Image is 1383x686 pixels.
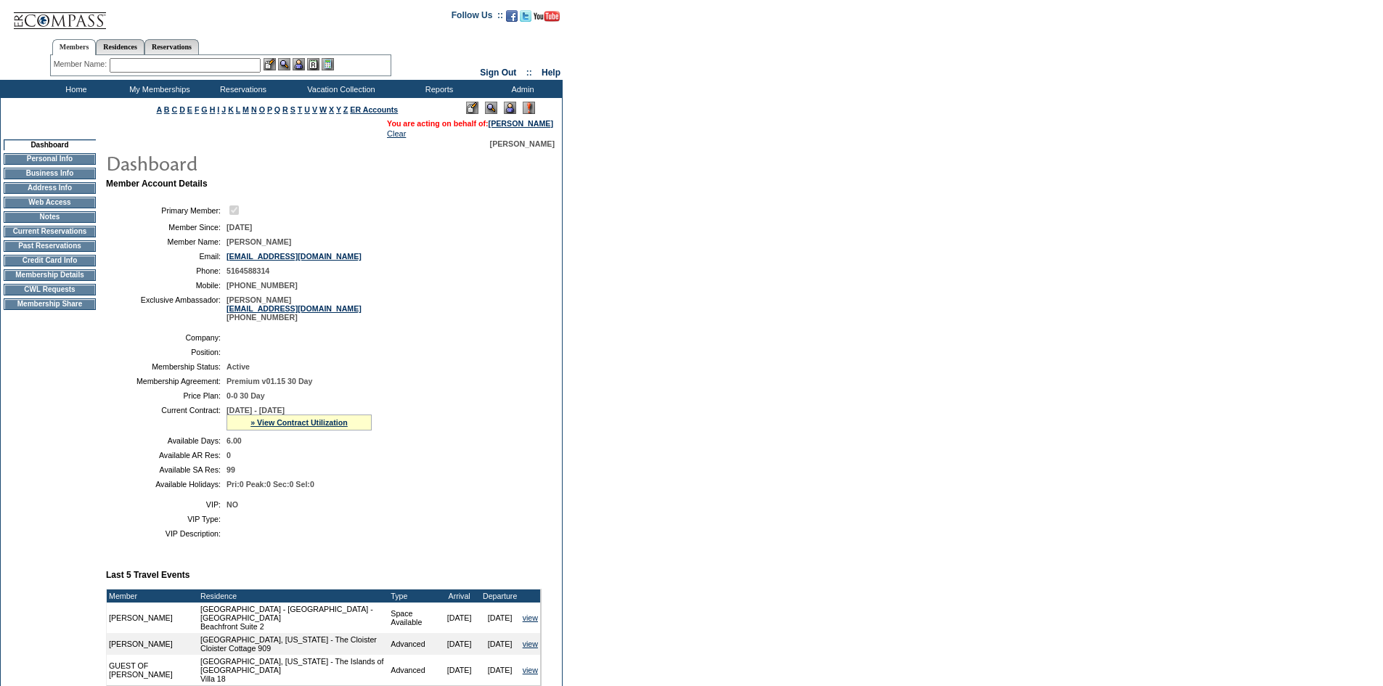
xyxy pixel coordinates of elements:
[112,451,221,460] td: Available AR Res:
[227,480,314,489] span: Pri:0 Peak:0 Sec:0 Sel:0
[116,80,200,98] td: My Memberships
[200,80,283,98] td: Reservations
[210,105,216,114] a: H
[312,105,317,114] a: V
[387,119,553,128] span: You are acting on behalf of:
[227,362,250,371] span: Active
[396,80,479,98] td: Reports
[228,105,234,114] a: K
[267,105,272,114] a: P
[4,197,96,208] td: Web Access
[112,252,221,261] td: Email:
[479,80,563,98] td: Admin
[171,105,177,114] a: C
[106,179,208,189] b: Member Account Details
[198,603,388,633] td: [GEOGRAPHIC_DATA] - [GEOGRAPHIC_DATA] - [GEOGRAPHIC_DATA] Beachfront Suite 2
[251,105,257,114] a: N
[112,377,221,385] td: Membership Agreement:
[293,58,305,70] img: Impersonate
[112,391,221,400] td: Price Plan:
[4,226,96,237] td: Current Reservations
[4,211,96,223] td: Notes
[227,406,285,415] span: [DATE] - [DATE]
[523,640,538,648] a: view
[506,10,518,22] img: Become our fan on Facebook
[217,105,219,114] a: I
[4,255,96,266] td: Credit Card Info
[227,304,362,313] a: [EMAIL_ADDRESS][DOMAIN_NAME]
[250,418,348,427] a: » View Contract Utilization
[112,237,221,246] td: Member Name:
[112,436,221,445] td: Available Days:
[520,15,531,23] a: Follow us on Twitter
[201,105,207,114] a: G
[329,105,334,114] a: X
[298,105,303,114] a: T
[227,451,231,460] span: 0
[33,80,116,98] td: Home
[278,58,290,70] img: View
[227,266,269,275] span: 5164588314
[112,480,221,489] td: Available Holidays:
[282,105,288,114] a: R
[227,237,291,246] span: [PERSON_NAME]
[466,102,478,114] img: Edit Mode
[439,603,480,633] td: [DATE]
[304,105,310,114] a: U
[4,284,96,295] td: CWL Requests
[106,570,189,580] b: Last 5 Travel Events
[112,266,221,275] td: Phone:
[452,9,503,26] td: Follow Us ::
[542,68,560,78] a: Help
[4,153,96,165] td: Personal Info
[227,391,265,400] span: 0-0 30 Day
[264,58,276,70] img: b_edit.gif
[195,105,200,114] a: F
[290,105,295,114] a: S
[236,105,240,114] a: L
[259,105,265,114] a: O
[227,252,362,261] a: [EMAIL_ADDRESS][DOMAIN_NAME]
[144,39,199,54] a: Reservations
[112,515,221,523] td: VIP Type:
[227,223,252,232] span: [DATE]
[112,529,221,538] td: VIP Description:
[283,80,396,98] td: Vacation Collection
[526,68,532,78] span: ::
[506,15,518,23] a: Become our fan on Facebook
[227,500,238,509] span: NO
[107,589,198,603] td: Member
[480,603,521,633] td: [DATE]
[112,348,221,356] td: Position:
[112,203,221,217] td: Primary Member:
[523,102,535,114] img: Log Concern/Member Elevation
[504,102,516,114] img: Impersonate
[227,436,242,445] span: 6.00
[523,666,538,674] a: view
[322,58,334,70] img: b_calculator.gif
[523,613,538,622] a: view
[112,295,221,322] td: Exclusive Ambassador:
[388,589,438,603] td: Type
[112,362,221,371] td: Membership Status:
[112,465,221,474] td: Available SA Res:
[112,500,221,509] td: VIP:
[4,298,96,310] td: Membership Share
[227,377,312,385] span: Premium v01.15 30 Day
[164,105,170,114] a: B
[242,105,249,114] a: M
[520,10,531,22] img: Follow us on Twitter
[343,105,348,114] a: Z
[4,182,96,194] td: Address Info
[388,655,438,685] td: Advanced
[480,68,516,78] a: Sign Out
[198,655,388,685] td: [GEOGRAPHIC_DATA], [US_STATE] - The Islands of [GEOGRAPHIC_DATA] Villa 18
[112,281,221,290] td: Mobile:
[107,603,198,633] td: [PERSON_NAME]
[388,633,438,655] td: Advanced
[107,633,198,655] td: [PERSON_NAME]
[388,603,438,633] td: Space Available
[198,589,388,603] td: Residence
[274,105,280,114] a: Q
[105,148,396,177] img: pgTtlDashboard.gif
